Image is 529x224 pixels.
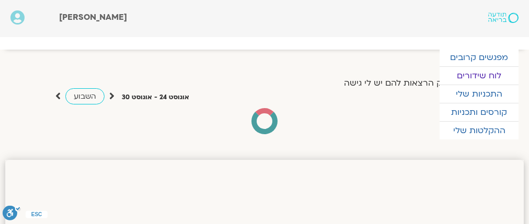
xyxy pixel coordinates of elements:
[344,78,464,88] label: הצג רק הרצאות להם יש לי גישה
[122,92,189,103] p: אוגוסט 24 - אוגוסט 30
[440,49,519,66] a: מפגשים קרובים
[440,122,519,139] a: ההקלטות שלי
[59,11,127,23] span: [PERSON_NAME]
[440,67,519,85] a: לוח שידורים
[440,85,519,103] a: התכניות שלי
[65,88,105,104] a: השבוע
[440,103,519,121] a: קורסים ותכניות
[74,91,96,101] span: השבוע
